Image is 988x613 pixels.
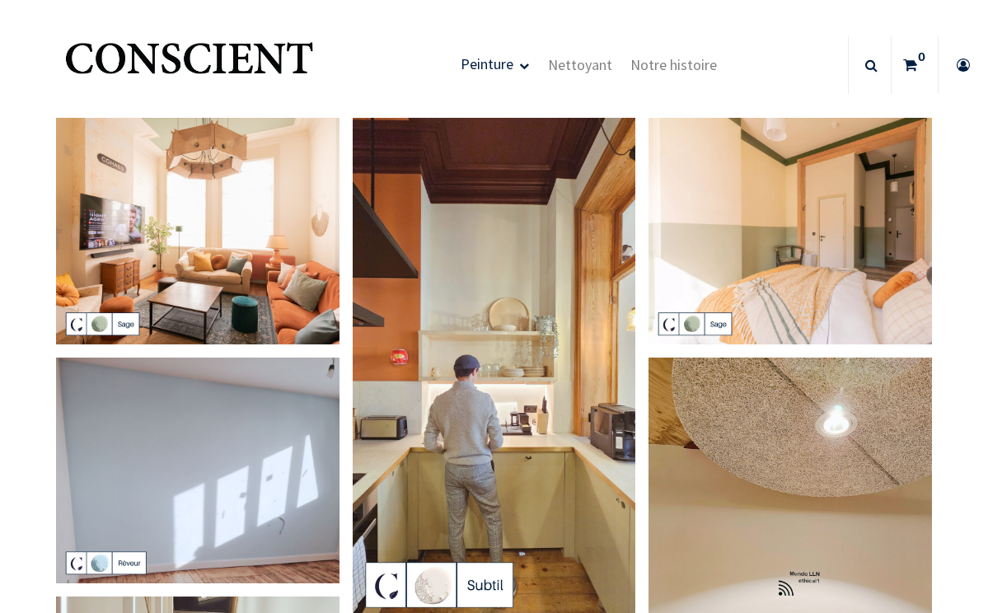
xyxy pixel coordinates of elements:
span: Peinture [461,54,513,73]
a: Logo of Conscient [62,33,316,98]
span: Notre histoire [630,55,717,74]
img: Conscient [62,33,316,98]
img: peinture vert sauge [56,118,339,344]
a: 0 [892,36,938,94]
img: peinture vert sauge [649,118,932,344]
a: Peinture [452,35,538,95]
sup: 0 [914,49,929,65]
img: peinture bleu clair [56,358,339,584]
span: Nettoyant [548,55,612,74]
